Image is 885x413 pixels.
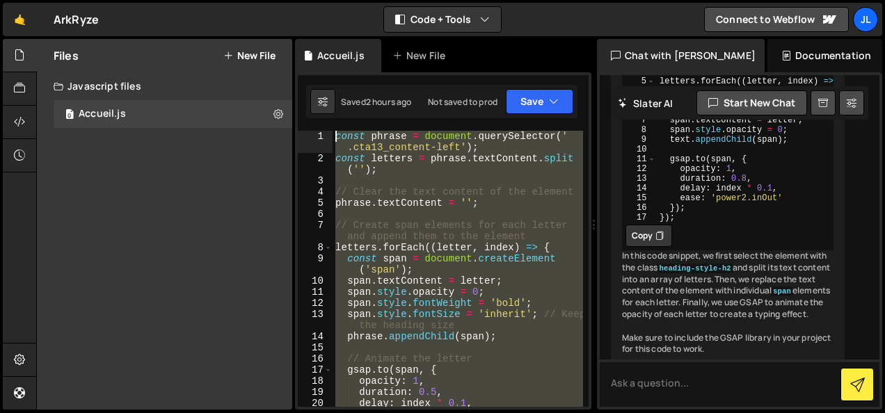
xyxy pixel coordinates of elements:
code: heading-style-h2 [657,264,732,273]
div: 12 [623,164,655,174]
div: ArkRyze [54,11,99,28]
button: Code + Tools [384,7,501,32]
div: Accueil.js [317,49,365,63]
div: 7 [298,220,333,242]
div: 14 [623,184,655,193]
div: 19 [298,387,333,398]
div: 9 [623,135,655,145]
div: 14 [298,331,333,342]
div: 16781/45862.js [54,100,292,128]
div: 2 hours ago [366,96,412,108]
div: 18 [298,375,333,387]
span: 0 [65,110,74,121]
div: 8 [623,125,655,135]
button: Start new chat [696,90,807,115]
div: 9 [298,253,333,275]
div: 17 [298,364,333,375]
div: Not saved to prod [428,96,497,108]
h2: Files [54,48,79,63]
button: New File [223,50,276,61]
div: 12 [298,298,333,309]
h2: Slater AI [618,97,673,110]
div: 13 [623,174,655,184]
div: 3 [298,175,333,186]
div: 6 [298,209,333,220]
a: JL [853,7,878,32]
button: Copy [625,225,672,247]
div: 5 [623,76,655,96]
div: 11 [298,286,333,298]
div: Javascript files [37,72,292,100]
div: 13 [298,309,333,331]
div: 15 [298,342,333,353]
div: Accueil.js [79,108,126,120]
div: Documentation [767,39,882,72]
div: New File [392,49,451,63]
div: 8 [298,242,333,253]
div: 10 [623,145,655,154]
div: Saved [341,96,412,108]
div: 17 [623,213,655,222]
div: 1 [298,131,333,153]
div: 20 [298,398,333,409]
div: Chat with [PERSON_NAME] [597,39,765,72]
div: 15 [623,193,655,203]
div: 10 [298,275,333,286]
div: 16 [623,203,655,213]
a: Connect to Webflow [704,7,849,32]
div: 7 [623,115,655,125]
a: 🤙 [3,3,37,36]
div: 5 [298,197,333,209]
div: 16 [298,353,333,364]
div: 2 [298,153,333,175]
div: 11 [623,154,655,164]
button: Save [506,89,573,114]
code: span [772,286,792,296]
div: 4 [298,186,333,197]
